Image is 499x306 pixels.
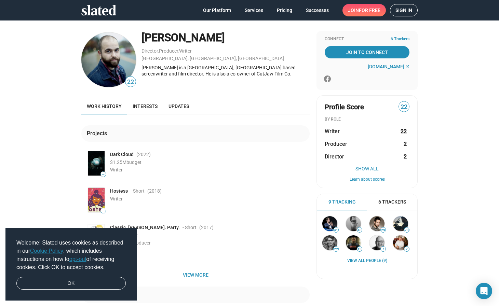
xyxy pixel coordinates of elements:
strong: 2 [404,140,407,148]
span: 40 [357,228,362,232]
img: Poster: Hostess [88,188,105,212]
span: Our Platform [203,4,231,16]
span: 22 [125,78,136,87]
span: Services [245,4,263,16]
button: Learn about scores [325,177,409,182]
span: (2022 ) [136,151,151,158]
img: Poster: Classic. Becky. Party. [88,224,105,249]
span: Welcome! Slated uses cookies as described in our , which includes instructions on how to of recei... [16,239,126,272]
span: 7 [381,247,386,251]
div: Connect [325,37,409,42]
img: Jay Ness [322,235,337,250]
img: Stephan Paternot [322,216,337,231]
button: View more [81,269,310,281]
span: for free [359,4,380,16]
a: Services [239,4,269,16]
span: Interests [133,103,158,109]
span: Classic. [PERSON_NAME]. Party. [110,224,180,231]
span: Dark Cloud [110,151,134,158]
mat-icon: open_in_new [405,65,409,69]
span: Writer [325,128,340,135]
span: Join [348,4,380,16]
span: Director [325,153,344,160]
a: Join To Connect [325,46,409,58]
span: 41 [334,228,338,232]
span: Writer [110,167,123,172]
span: Work history [87,103,122,109]
span: budget [126,159,141,165]
img: Ryan Schaddelee [346,235,361,250]
a: [GEOGRAPHIC_DATA], [GEOGRAPHIC_DATA], [GEOGRAPHIC_DATA] [141,56,284,61]
div: [PERSON_NAME] [141,30,310,45]
a: Successes [300,4,334,16]
div: Open Intercom Messenger [476,283,492,299]
span: 29 [381,228,386,232]
span: Profile Score [325,102,364,112]
span: View more [87,269,304,281]
span: Pricing [277,4,292,16]
span: , [158,50,159,53]
button: Show All [325,166,409,171]
span: 2 [404,247,409,251]
img: JD O'Brien [369,235,385,250]
img: J.J. Kaiser [81,32,136,87]
span: Sign in [395,4,412,16]
span: — [101,209,106,213]
a: Sign in [390,4,418,16]
span: , [178,50,179,53]
span: Producer [325,140,347,148]
img: Poster: Dark Cloud [88,151,105,176]
span: Updates [168,103,189,109]
span: — [101,172,106,176]
span: Join To Connect [326,46,408,58]
div: [PERSON_NAME] is a [GEOGRAPHIC_DATA], [GEOGRAPHIC_DATA] based screenwriter and film director. He ... [141,65,310,77]
a: Our Platform [198,4,237,16]
img: Jeremy Wanek [369,216,385,231]
div: cookieconsent [5,228,137,301]
span: $1.25M [110,159,126,165]
span: 9 Tracking [328,199,356,205]
a: [DOMAIN_NAME] [368,64,409,69]
span: Hostess [110,188,128,194]
span: 13 [357,247,362,251]
a: Writer [179,48,192,54]
a: Producer [159,48,178,54]
div: BY ROLE [325,117,409,122]
span: 6 Trackers [391,37,409,42]
span: (2018 ) [147,188,162,194]
span: 6 Trackers [378,199,406,205]
img: Craig Patrick [393,235,408,250]
a: dismiss cookie message [16,277,126,290]
span: - Short [183,224,197,231]
span: Successes [306,4,329,16]
span: 23 [404,228,409,232]
a: View all People (9) [347,258,387,264]
a: Cookie Policy [30,248,63,254]
img: Ben Enke [393,216,408,231]
a: Joinfor free [342,4,386,16]
span: [DOMAIN_NAME] [368,64,404,69]
a: Director [141,48,158,54]
span: Writer [110,196,123,201]
a: Work history [81,98,127,114]
strong: 22 [401,128,407,135]
span: 22 [334,247,338,251]
a: opt-out [69,256,86,262]
img: Jon Julsrud [346,216,361,231]
a: Pricing [271,4,298,16]
span: 22 [399,102,409,112]
strong: 2 [404,153,407,160]
a: Interests [127,98,163,114]
span: - Short [131,188,145,194]
a: Updates [163,98,194,114]
span: (2017 ) [199,224,214,231]
div: Projects [87,130,110,137]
